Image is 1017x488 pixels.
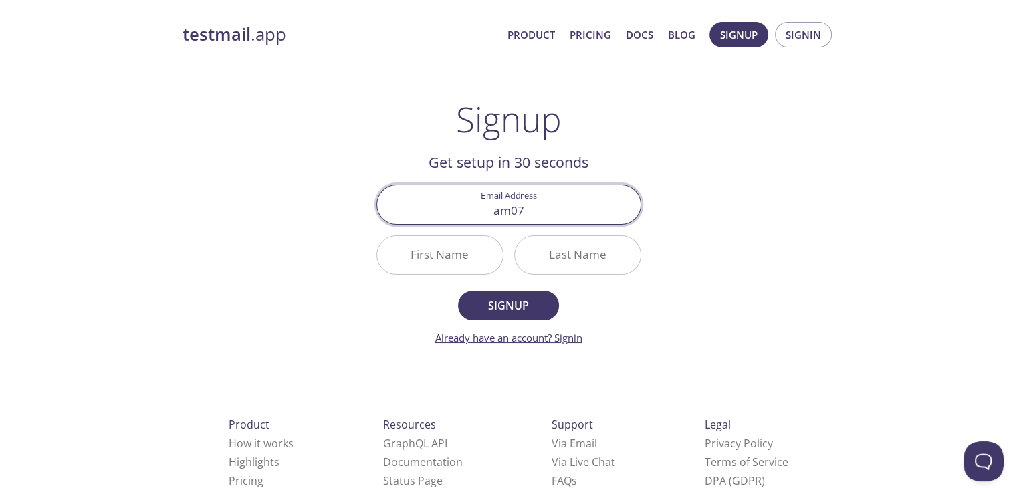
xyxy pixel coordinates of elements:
button: Signup [709,22,768,47]
a: DPA (GDPR) [705,473,765,488]
a: Pricing [570,26,611,43]
button: Signin [775,22,832,47]
a: Product [507,26,555,43]
a: testmail.app [183,23,497,46]
strong: testmail [183,23,251,46]
a: GraphQL API [383,436,447,451]
a: Privacy Policy [705,436,773,451]
a: Documentation [383,455,463,469]
span: Product [229,417,269,432]
a: Via Email [552,436,597,451]
a: Terms of Service [705,455,788,469]
a: How it works [229,436,294,451]
h1: Signup [456,99,562,139]
span: Resources [383,417,436,432]
a: Pricing [229,473,263,488]
span: Signin [786,26,821,43]
a: Docs [626,26,653,43]
a: Already have an account? Signin [435,331,582,344]
a: Blog [668,26,695,43]
span: Signup [473,296,544,315]
iframe: Help Scout Beacon - Open [964,441,1004,481]
a: FAQ [552,473,577,488]
a: Highlights [229,455,279,469]
span: Legal [705,417,731,432]
button: Signup [458,291,558,320]
span: Signup [720,26,758,43]
a: Status Page [383,473,443,488]
span: s [572,473,577,488]
a: Via Live Chat [552,455,615,469]
span: Support [552,417,593,432]
h2: Get setup in 30 seconds [376,151,641,174]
